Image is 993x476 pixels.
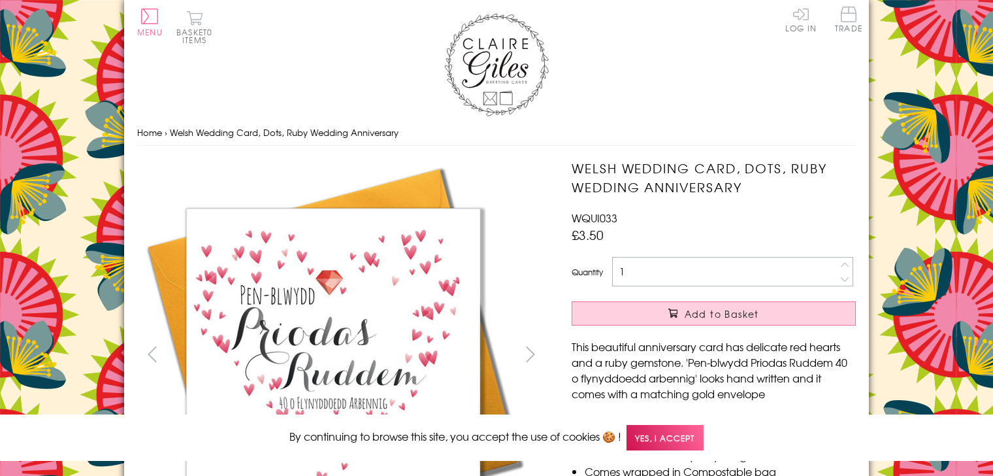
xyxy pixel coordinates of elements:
span: Add to Basket [685,307,759,320]
button: next [516,339,545,369]
button: Basket0 items [176,10,212,44]
button: prev [137,339,167,369]
p: This beautiful anniversary card has delicate red hearts and a ruby gemstone. 'Pen-blwydd Priodas ... [572,339,856,401]
span: Welsh Wedding Card, Dots, Ruby Wedding Anniversary [170,126,399,139]
label: Quantity [572,266,603,278]
a: Trade [835,7,862,35]
span: Trade [835,7,862,32]
a: Log In [785,7,817,32]
a: Home [137,126,162,139]
button: Menu [137,8,163,36]
h1: Welsh Wedding Card, Dots, Ruby Wedding Anniversary [572,159,856,197]
nav: breadcrumbs [137,120,856,146]
span: £3.50 [572,226,604,244]
span: Yes, I accept [627,425,704,450]
span: Menu [137,26,163,38]
span: › [165,126,167,139]
span: 0 items [182,26,212,46]
button: Add to Basket [572,301,856,326]
span: WQUI033 [572,210,617,226]
img: Claire Giles Greetings Cards [444,13,549,116]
